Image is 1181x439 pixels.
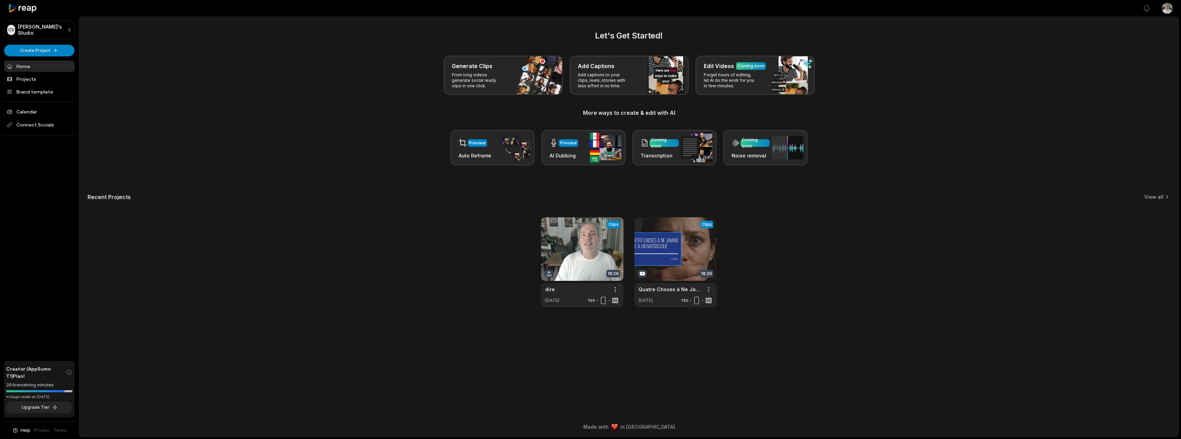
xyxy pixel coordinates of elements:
[499,134,530,161] img: auto_reframe.png
[6,394,72,399] div: *Usage resets on [DATE]
[1144,194,1163,200] a: View all
[34,427,49,433] a: Privacy
[7,25,15,35] div: CS
[12,427,30,433] button: Help
[772,136,803,160] img: noise_removal.png
[6,382,72,388] div: 264 remaining minutes
[732,152,770,159] h3: Noise removal
[88,30,1170,42] h2: Let's Get Started!
[452,72,505,89] p: From long videos generate social ready clips in one click.
[6,402,72,413] button: Upgrade Tier
[704,62,734,70] h3: Edit Videos
[742,137,768,149] div: Coming soon
[4,73,74,85] a: Projects
[590,133,621,163] img: ai_dubbing.png
[469,140,486,146] div: Preview
[641,152,679,159] h3: Transcription
[681,133,712,162] img: transcription.png
[737,63,765,69] div: Coming soon
[578,62,615,70] h3: Add Captions
[18,24,65,36] p: [PERSON_NAME]'s Studio
[4,45,74,56] button: Create Project
[560,140,577,146] div: Preview
[4,119,74,131] span: Connect Socials
[651,137,677,149] div: Coming soon
[4,61,74,72] a: Home
[4,86,74,97] a: Brand template
[85,423,1172,430] div: Made with in [GEOGRAPHIC_DATA]
[611,424,618,430] img: heart emoji
[459,152,491,159] h3: Auto Reframe
[452,62,492,70] h3: Generate Clips
[6,365,66,380] span: Creator (AppSumo T1) Plan!
[88,109,1170,117] h3: More ways to create & edit with AI
[704,72,757,89] p: Forget hours of editing, let AI do the work for you in few minutes.
[550,152,578,159] h3: AI Dubbing
[639,286,702,293] a: Quatre Choses à Ne Jamais Dire à un Narcissique
[21,427,30,433] span: Help
[88,194,131,200] h2: Recent Projects
[4,106,74,117] a: Calendar
[545,286,555,293] a: dire
[578,72,631,89] p: Add captions to your clips, reels, stories with less effort in no time.
[54,427,67,433] a: Terms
